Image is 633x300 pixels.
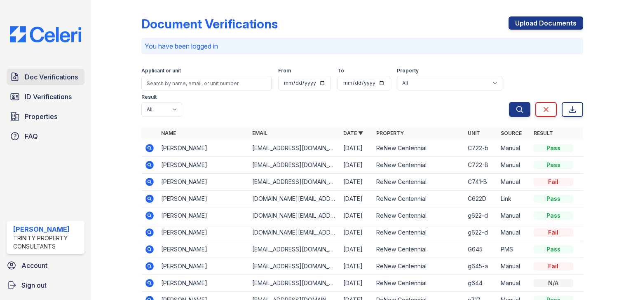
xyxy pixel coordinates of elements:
[497,224,530,241] td: Manual
[343,130,363,136] a: Date ▼
[373,140,464,157] td: ReNew Centennial
[464,174,497,191] td: C741-B
[534,212,573,220] div: Pass
[497,275,530,292] td: Manual
[497,157,530,174] td: Manual
[3,277,88,293] a: Sign out
[340,224,373,241] td: [DATE]
[249,191,340,207] td: [DOMAIN_NAME][EMAIL_ADDRESS][DOMAIN_NAME]
[373,275,464,292] td: ReNew Centennial
[397,67,419,74] label: Property
[497,207,530,224] td: Manual
[3,26,88,42] img: CE_Logo_Blue-a8612792a0a2168367f1c8372b55b34899dd931a85d93a1a3d3e32e68fde9ad4.png
[161,130,176,136] a: Name
[25,92,72,102] span: ID Verifications
[278,67,291,74] label: From
[158,241,249,258] td: [PERSON_NAME]
[340,258,373,275] td: [DATE]
[145,41,580,51] p: You have been logged in
[21,280,47,290] span: Sign out
[464,241,497,258] td: G645
[373,174,464,191] td: ReNew Centennial
[158,140,249,157] td: [PERSON_NAME]
[340,191,373,207] td: [DATE]
[497,191,530,207] td: Link
[158,174,249,191] td: [PERSON_NAME]
[501,130,522,136] a: Source
[534,228,573,237] div: Fail
[340,157,373,174] td: [DATE]
[249,275,340,292] td: [EMAIL_ADDRESS][DOMAIN_NAME]
[158,258,249,275] td: [PERSON_NAME]
[158,191,249,207] td: [PERSON_NAME]
[158,275,249,292] td: [PERSON_NAME]
[534,279,573,287] div: N/A
[158,224,249,241] td: [PERSON_NAME]
[534,161,573,169] div: Pass
[464,140,497,157] td: C722-b
[373,258,464,275] td: ReNew Centennial
[534,144,573,152] div: Pass
[141,16,278,31] div: Document Verifications
[25,131,38,141] span: FAQ
[340,207,373,224] td: [DATE]
[7,69,84,85] a: Doc Verifications
[373,191,464,207] td: ReNew Centennial
[509,16,583,30] a: Upload Documents
[13,234,81,251] div: Trinity Property Consultants
[141,67,181,74] label: Applicant or unit
[7,128,84,144] a: FAQ
[158,157,249,174] td: [PERSON_NAME]
[373,224,464,241] td: ReNew Centennial
[7,108,84,125] a: Properties
[13,224,81,234] div: [PERSON_NAME]
[534,130,553,136] a: Result
[497,241,530,258] td: PMS
[464,191,497,207] td: G622D
[464,258,497,275] td: g645-a
[252,130,267,136] a: Email
[158,207,249,224] td: [PERSON_NAME]
[373,241,464,258] td: ReNew Centennial
[497,140,530,157] td: Manual
[25,112,57,121] span: Properties
[376,130,404,136] a: Property
[141,94,157,100] label: Result
[249,157,340,174] td: [EMAIL_ADDRESS][DOMAIN_NAME]
[249,140,340,157] td: [EMAIL_ADDRESS][DOMAIN_NAME]
[373,207,464,224] td: ReNew Centennial
[497,174,530,191] td: Manual
[21,260,47,270] span: Account
[464,224,497,241] td: g622-d
[497,258,530,275] td: Manual
[340,174,373,191] td: [DATE]
[3,257,88,274] a: Account
[468,130,480,136] a: Unit
[249,258,340,275] td: [EMAIL_ADDRESS][DOMAIN_NAME]
[7,88,84,105] a: ID Verifications
[141,76,272,91] input: Search by name, email, or unit number
[464,207,497,224] td: g622-d
[373,157,464,174] td: ReNew Centennial
[249,224,340,241] td: [DOMAIN_NAME][EMAIL_ADDRESS][DOMAIN_NAME]
[464,157,497,174] td: C722-B
[534,262,573,270] div: Fail
[340,140,373,157] td: [DATE]
[338,67,344,74] label: To
[249,174,340,191] td: [EMAIL_ADDRESS][DOMAIN_NAME]
[249,207,340,224] td: [DOMAIN_NAME][EMAIL_ADDRESS][DOMAIN_NAME]
[534,178,573,186] div: Fail
[340,275,373,292] td: [DATE]
[534,245,573,253] div: Pass
[25,72,78,82] span: Doc Verifications
[464,275,497,292] td: g644
[249,241,340,258] td: [EMAIL_ADDRESS][DOMAIN_NAME]
[340,241,373,258] td: [DATE]
[534,195,573,203] div: Pass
